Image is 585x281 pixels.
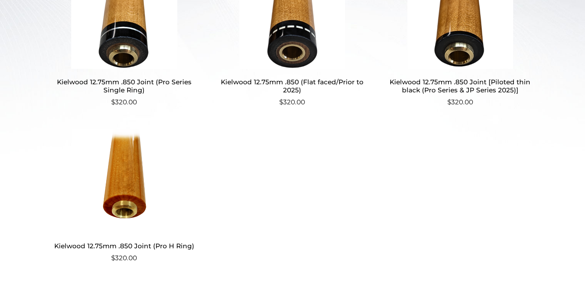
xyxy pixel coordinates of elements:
span: $ [111,254,115,262]
h2: Kielwood 12.75mm .850 Joint (Pro H Ring) [50,239,199,253]
bdi: 320.00 [111,98,137,106]
h2: Kielwood 12.75mm .850 (Flat faced/Prior to 2025) [217,75,367,97]
a: Kielwood 12.75mm .850 Joint (Pro H Ring) $320.00 [50,129,199,263]
span: $ [447,98,451,106]
bdi: 320.00 [279,98,305,106]
span: $ [111,98,115,106]
bdi: 320.00 [111,254,137,262]
span: $ [279,98,283,106]
h2: Kielwood 12.75mm .850 Joint (Pro Series Single Ring) [50,75,199,97]
h2: Kielwood 12.75mm .850 Joint [Piloted thin black (Pro Series & JP Series 2025)] [385,75,535,97]
img: Kielwood 12.75mm .850 Joint (Pro H Ring) [50,129,199,232]
bdi: 320.00 [447,98,473,106]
